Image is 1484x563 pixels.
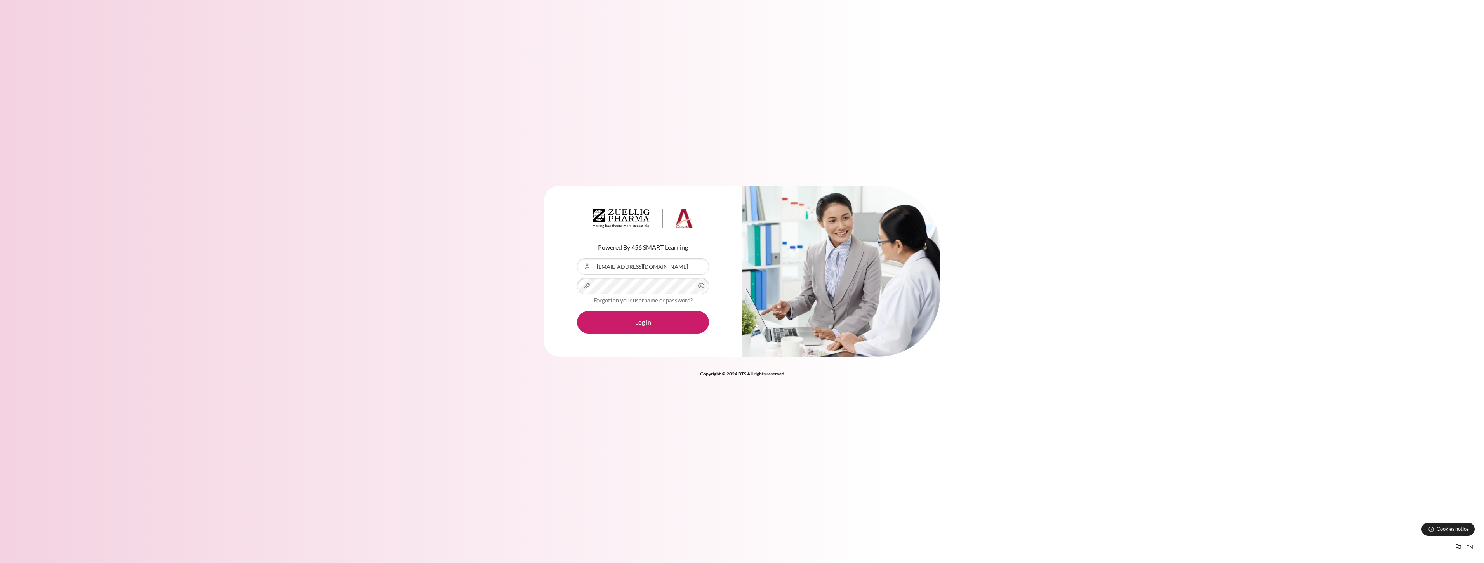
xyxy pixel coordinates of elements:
[594,297,693,304] a: Forgotten your username or password?
[593,209,693,231] a: Architeck
[577,243,709,252] p: Powered By 456 SMART Learning
[700,371,784,377] strong: Copyright © 2024 BTS All rights reserved
[577,311,709,334] button: Log in
[1421,523,1475,536] button: Cookies notice
[593,209,693,228] img: Architeck
[577,258,709,275] input: Username or Email Address
[1466,544,1473,551] span: en
[1451,540,1476,555] button: Languages
[1437,525,1469,533] span: Cookies notice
